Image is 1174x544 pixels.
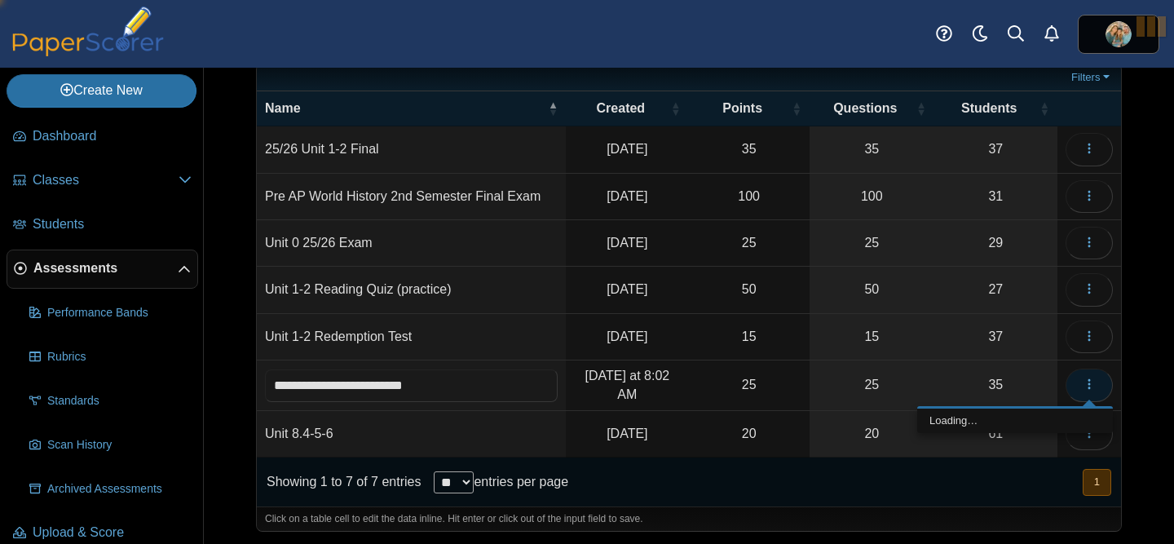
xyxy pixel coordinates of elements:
[688,314,810,360] td: 15
[33,524,192,542] span: Upload & Score
[688,411,810,458] td: 20
[7,117,198,157] a: Dashboard
[688,360,810,411] td: 25
[7,7,170,56] img: PaperScorer
[47,349,192,365] span: Rubrics
[7,74,196,107] a: Create New
[688,126,810,173] td: 35
[23,382,198,421] a: Standards
[257,220,566,267] td: Unit 0 25/26 Exam
[7,250,198,289] a: Assessments
[934,360,1057,410] a: 35
[33,215,192,233] span: Students
[1083,469,1111,496] button: 1
[265,100,545,117] span: Name
[696,100,788,117] span: Points
[33,171,179,189] span: Classes
[607,142,647,156] time: Sep 22, 2025 at 11:20 AM
[1106,21,1132,47] span: Timothy Kemp
[810,126,934,172] a: 35
[33,127,192,145] span: Dashboard
[23,470,198,509] a: Archived Assessments
[474,475,568,489] label: entries per page
[7,206,198,245] a: Students
[47,305,192,321] span: Performance Bands
[257,506,1121,531] div: Click on a table cell to edit the data inline. Hit enter or click out of the input field to save.
[688,220,810,267] td: 25
[688,174,810,220] td: 100
[7,161,198,201] a: Classes
[934,411,1057,457] a: 61
[942,100,1036,117] span: Students
[607,427,647,440] time: Apr 1, 2025 at 9:38 AM
[607,329,647,343] time: Apr 11, 2025 at 11:04 AM
[1106,21,1132,47] img: ps.7R70R2c4AQM5KRlH
[670,100,680,117] span: Created : Activate to sort
[818,100,913,117] span: Questions
[548,100,558,117] span: Name : Activate to invert sorting
[934,220,1057,266] a: 29
[792,100,801,117] span: Points : Activate to sort
[1078,15,1159,54] a: ps.7R70R2c4AQM5KRlH
[810,314,934,360] a: 15
[607,236,647,250] time: Sep 1, 2025 at 11:30 AM
[688,267,810,313] td: 50
[810,174,934,219] a: 100
[1067,69,1117,86] a: Filters
[607,282,647,296] time: Sep 17, 2025 at 4:18 PM
[810,360,934,410] a: 25
[257,174,566,220] td: Pre AP World History 2nd Semester Final Exam
[810,411,934,457] a: 20
[47,393,192,409] span: Standards
[257,126,566,173] td: 25/26 Unit 1-2 Final
[934,174,1057,219] a: 31
[47,481,192,498] span: Archived Assessments
[33,259,178,277] span: Assessments
[1081,469,1111,496] nav: pagination
[23,426,198,465] a: Scan History
[810,267,934,312] a: 50
[574,100,667,117] span: Created
[23,294,198,333] a: Performance Bands
[47,437,192,453] span: Scan History
[257,411,566,458] td: Unit 8.4-5-6
[934,267,1057,312] a: 27
[917,409,1113,433] div: Loading…
[585,369,669,400] time: Oct 6, 2025 at 8:02 AM
[810,220,934,266] a: 25
[257,267,566,313] td: Unit 1-2 Reading Quiz (practice)
[607,189,647,203] time: Jun 1, 2025 at 5:19 PM
[7,45,170,59] a: PaperScorer
[1034,16,1070,52] a: Alerts
[257,458,421,506] div: Showing 1 to 7 of 7 entries
[916,100,926,117] span: Questions : Activate to sort
[23,338,198,377] a: Rubrics
[257,314,566,360] td: Unit 1-2 Redemption Test
[934,126,1057,172] a: 37
[934,314,1057,360] a: 37
[1039,100,1049,117] span: Students : Activate to sort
